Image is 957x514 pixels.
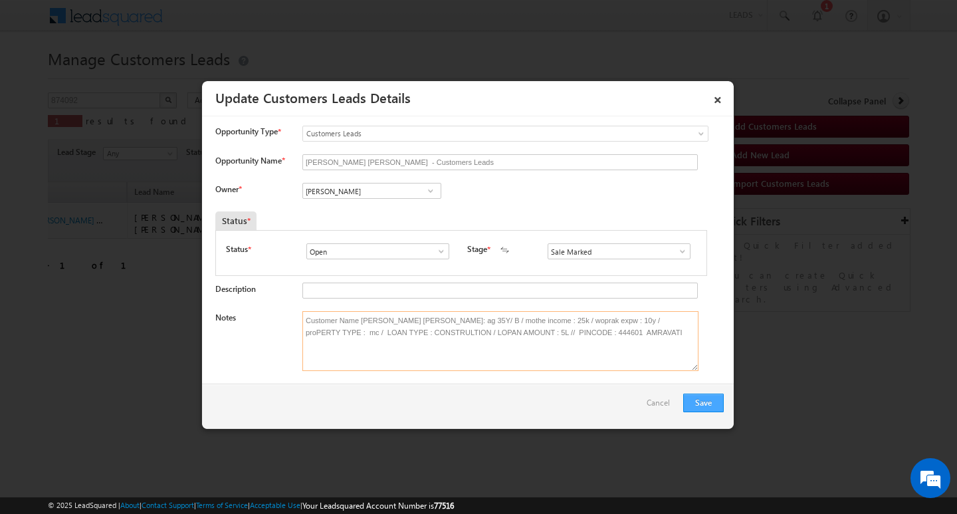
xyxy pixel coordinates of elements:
[215,184,241,194] label: Owner
[303,128,654,140] span: Customers Leads
[17,123,243,398] textarea: Type your message and hit 'Enter'
[647,394,677,419] a: Cancel
[706,86,729,109] a: ×
[302,183,441,199] input: Type to Search
[306,243,449,259] input: Type to Search
[226,243,248,255] label: Status
[215,126,278,138] span: Opportunity Type
[196,501,248,509] a: Terms of Service
[215,88,411,106] a: Update Customers Leads Details
[467,243,487,255] label: Stage
[434,501,454,511] span: 77516
[69,70,223,87] div: Chat with us now
[302,501,454,511] span: Your Leadsquared Account Number is
[250,501,300,509] a: Acceptable Use
[683,394,724,412] button: Save
[548,243,691,259] input: Type to Search
[215,313,236,322] label: Notes
[302,126,708,142] a: Customers Leads
[48,499,454,512] span: © 2025 LeadSquared | | | | |
[23,70,56,87] img: d_60004797649_company_0_60004797649
[215,156,284,166] label: Opportunity Name
[218,7,250,39] div: Minimize live chat window
[142,501,194,509] a: Contact Support
[215,211,257,230] div: Status
[120,501,140,509] a: About
[215,284,256,294] label: Description
[422,184,439,197] a: Show All Items
[181,410,241,428] em: Start Chat
[671,245,687,258] a: Show All Items
[429,245,446,258] a: Show All Items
